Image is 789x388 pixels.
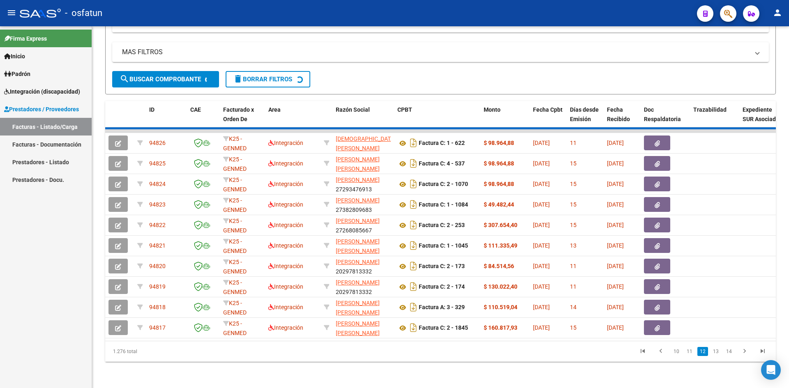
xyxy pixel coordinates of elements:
div: 27268554535 [336,155,391,172]
span: Trazabilidad [693,106,727,113]
span: 15 [570,181,577,187]
i: Descargar documento [408,301,419,314]
span: ID [149,106,155,113]
span: 94823 [149,201,166,208]
datatable-header-cell: Expediente SUR Asociado [739,101,784,137]
span: 15 [570,222,577,228]
span: Días desde Emisión [570,106,599,122]
mat-icon: search [120,74,129,84]
i: Descargar documento [408,218,419,232]
strong: $ 98.964,88 [484,160,514,167]
span: 94821 [149,242,166,249]
span: [DATE] [607,222,624,228]
span: [PERSON_NAME] [336,177,380,183]
span: 94820 [149,263,166,269]
strong: Factura C: 2 - 1070 [419,181,468,188]
button: Buscar Comprobante [112,71,219,87]
span: [PERSON_NAME] [336,197,380,204]
span: [DATE] [533,181,550,187]
span: 94824 [149,181,166,187]
span: Inicio [4,52,25,61]
span: [DATE] [533,304,550,310]
span: Prestadores / Proveedores [4,105,79,114]
datatable-header-cell: CAE [187,101,220,137]
span: 15 [570,324,577,331]
span: [DATE] [607,283,624,290]
i: Descargar documento [408,157,419,170]
span: [PERSON_NAME] [PERSON_NAME] [336,156,380,172]
span: 94818 [149,304,166,310]
span: [PERSON_NAME] [336,279,380,286]
span: [DATE] [607,201,624,208]
mat-panel-title: MAS FILTROS [122,48,749,57]
span: Integración [268,160,303,167]
strong: $ 49.482,44 [484,201,514,208]
i: Descargar documento [408,239,419,252]
span: [PERSON_NAME] [PERSON_NAME] [336,320,380,336]
datatable-header-cell: CPBT [394,101,480,137]
span: Expediente SUR Asociado [743,106,779,122]
strong: $ 84.514,56 [484,263,514,269]
span: K25 - GENMED [223,197,247,213]
span: [DATE] [607,160,624,167]
span: [DATE] [533,160,550,167]
strong: Factura C: 2 - 1845 [419,325,468,331]
span: [PERSON_NAME] [336,259,380,265]
span: Integración [268,201,303,208]
span: [DATE] [533,242,550,249]
span: [DATE] [607,242,624,249]
span: 11 [570,283,577,290]
strong: Factura C: 1 - 1084 [419,202,468,208]
i: Descargar documento [408,259,419,273]
button: Borrar Filtros [226,71,310,87]
div: 20297813332 [336,278,391,295]
span: K25 - GENMED [223,156,247,172]
div: Open Intercom Messenger [761,360,781,380]
span: Firma Express [4,34,47,43]
div: 27239541521 [336,298,391,316]
datatable-header-cell: Fecha Cpbt [530,101,567,137]
i: Descargar documento [408,177,419,191]
strong: Factura C: 2 - 174 [419,284,465,290]
span: Razón Social [336,106,370,113]
strong: Factura C: 2 - 253 [419,222,465,229]
span: [PERSON_NAME] [336,218,380,224]
span: [DATE] [607,263,624,269]
div: 27268085667 [336,216,391,234]
span: Integración [268,181,303,187]
mat-icon: delete [233,74,243,84]
span: 94819 [149,283,166,290]
span: 94822 [149,222,166,228]
mat-icon: menu [7,8,16,18]
span: [DEMOGRAPHIC_DATA][PERSON_NAME] [336,135,396,152]
span: [DATE] [607,140,624,146]
div: 27312927719 [336,134,391,152]
i: Descargar documento [408,136,419,149]
datatable-header-cell: Trazabilidad [690,101,739,137]
strong: $ 111.335,49 [484,242,517,249]
datatable-header-cell: ID [146,101,187,137]
datatable-header-cell: Razón Social [332,101,394,137]
span: 14 [570,304,577,310]
span: 94826 [149,140,166,146]
span: Padrón [4,69,30,78]
span: [DATE] [607,181,624,187]
strong: $ 98.964,88 [484,140,514,146]
span: Integración [268,222,303,228]
strong: $ 307.654,40 [484,222,517,228]
span: Monto [484,106,501,113]
span: Integración [268,140,303,146]
span: [DATE] [533,222,550,228]
span: Fecha Cpbt [533,106,563,113]
span: [DATE] [533,201,550,208]
span: K25 - GENMED [223,320,247,336]
span: Doc Respaldatoria [644,106,681,122]
span: K25 - GENMED [223,218,247,234]
span: K25 - GENMED [223,238,247,254]
div: 20297813332 [336,257,391,275]
datatable-header-cell: Días desde Emisión [567,101,604,137]
span: Borrar Filtros [233,76,292,83]
strong: $ 160.817,93 [484,324,517,331]
span: - osfatun [65,4,102,22]
span: K25 - GENMED [223,259,247,275]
